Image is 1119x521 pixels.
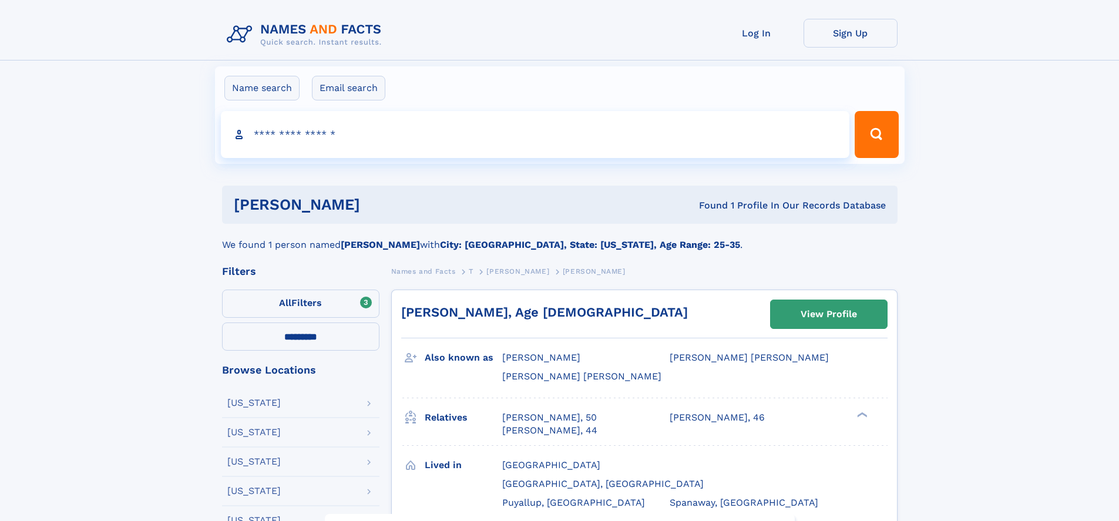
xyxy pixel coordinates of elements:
div: [US_STATE] [227,486,281,496]
a: T [469,264,473,278]
input: search input [221,111,850,158]
a: View Profile [771,300,887,328]
div: View Profile [801,301,857,328]
img: Logo Names and Facts [222,19,391,51]
span: [PERSON_NAME] [PERSON_NAME] [502,371,661,382]
a: [PERSON_NAME], 50 [502,411,597,424]
label: Filters [222,290,379,318]
span: [PERSON_NAME] [486,267,549,275]
span: All [279,297,291,308]
div: [US_STATE] [227,428,281,437]
a: [PERSON_NAME], 44 [502,424,597,437]
span: [PERSON_NAME] [563,267,626,275]
span: Spanaway, [GEOGRAPHIC_DATA] [670,497,818,508]
h3: Relatives [425,408,502,428]
a: [PERSON_NAME], 46 [670,411,765,424]
div: [US_STATE] [227,398,281,408]
span: [GEOGRAPHIC_DATA], [GEOGRAPHIC_DATA] [502,478,704,489]
span: [GEOGRAPHIC_DATA] [502,459,600,470]
span: [PERSON_NAME] [502,352,580,363]
h3: Also known as [425,348,502,368]
div: Found 1 Profile In Our Records Database [529,199,886,212]
div: We found 1 person named with . [222,224,898,252]
h3: Lived in [425,455,502,475]
a: Log In [710,19,804,48]
span: T [469,267,473,275]
a: Sign Up [804,19,898,48]
label: Name search [224,76,300,100]
a: Names and Facts [391,264,456,278]
h1: [PERSON_NAME] [234,197,530,212]
div: Browse Locations [222,365,379,375]
button: Search Button [855,111,898,158]
div: [US_STATE] [227,457,281,466]
div: Filters [222,266,379,277]
span: Puyallup, [GEOGRAPHIC_DATA] [502,497,645,508]
a: [PERSON_NAME], Age [DEMOGRAPHIC_DATA] [401,305,688,320]
b: City: [GEOGRAPHIC_DATA], State: [US_STATE], Age Range: 25-35 [440,239,740,250]
label: Email search [312,76,385,100]
a: [PERSON_NAME] [486,264,549,278]
div: ❯ [854,411,868,418]
b: [PERSON_NAME] [341,239,420,250]
span: [PERSON_NAME] [PERSON_NAME] [670,352,829,363]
